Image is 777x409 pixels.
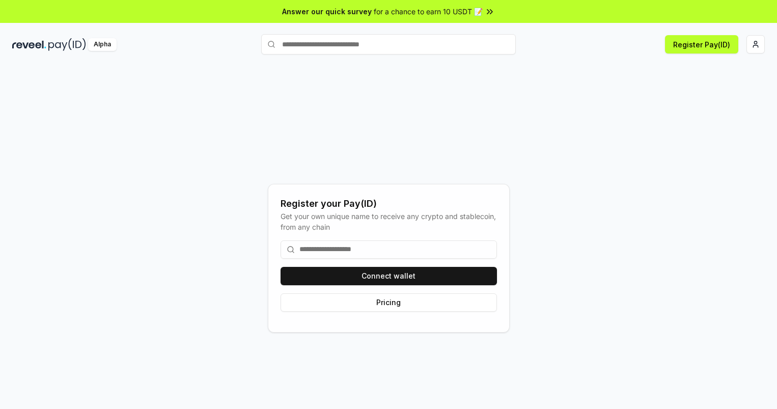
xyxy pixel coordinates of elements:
button: Register Pay(ID) [665,35,738,53]
span: Answer our quick survey [282,6,372,17]
button: Connect wallet [281,267,497,285]
img: reveel_dark [12,38,46,51]
div: Alpha [88,38,117,51]
button: Pricing [281,293,497,312]
img: pay_id [48,38,86,51]
span: for a chance to earn 10 USDT 📝 [374,6,483,17]
div: Get your own unique name to receive any crypto and stablecoin, from any chain [281,211,497,232]
div: Register your Pay(ID) [281,197,497,211]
